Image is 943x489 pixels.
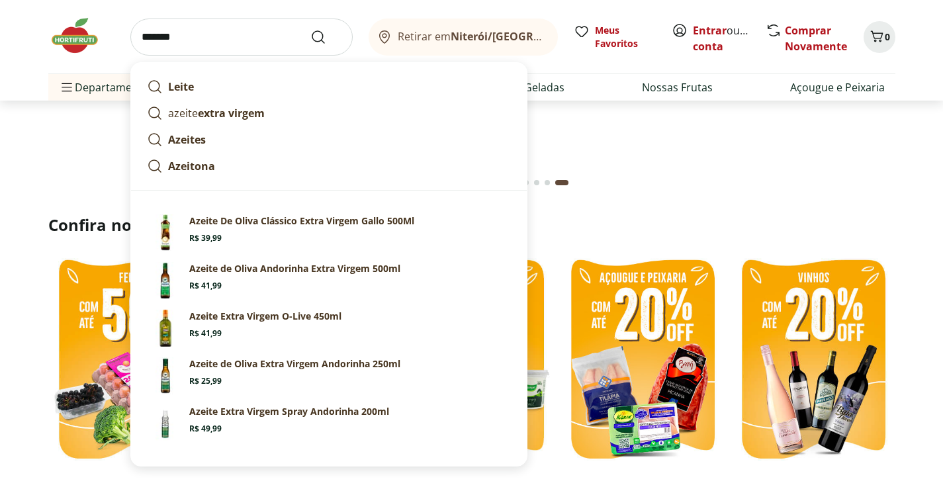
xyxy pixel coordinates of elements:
img: Azeite Extra Virgem Gallo 500ml [147,214,184,251]
a: Meus Favoritos [574,24,656,50]
a: Criar conta [693,23,766,54]
span: R$ 41,99 [189,328,222,339]
span: R$ 25,99 [189,376,222,386]
a: Comprar Novamente [785,23,847,54]
a: Azeite Andorinha Extra Virgem 500mlAzeite de Oliva Andorinha Extra Virgem 500mlR$ 41,99 [142,257,516,304]
span: R$ 39,99 [189,233,222,244]
a: Azeite de Oliva Extra Virgem Andorinha 250mlR$ 25,99 [142,352,516,400]
p: Azeite Extra Virgem Spray Andorinha 200ml [189,405,389,418]
img: Hortifruti [48,16,114,56]
img: Azeite Extra Virgem O-Live 450ml [147,310,184,347]
h2: Confira nossos descontos exclusivos [48,214,895,236]
a: Entrar [693,23,727,38]
img: vinhos [731,251,895,470]
strong: Azeites [168,132,206,147]
span: ou [693,22,752,54]
p: Azeite Extra Virgem O-Live 450ml [189,310,341,323]
a: Leite [142,73,516,100]
button: Go to page 17 from fs-carousel [542,167,553,199]
p: Azeite de Oliva Andorinha Extra Virgem 500ml [189,262,400,275]
button: Go to page 16 from fs-carousel [531,167,542,199]
span: Meus Favoritos [595,24,656,50]
a: Azeitona [142,153,516,179]
p: azeite [168,105,265,121]
span: Departamentos [59,71,154,103]
a: azeiteextra virgem [142,100,516,126]
b: Niterói/[GEOGRAPHIC_DATA] [451,29,602,44]
strong: extra virgem [198,106,265,120]
button: Submit Search [310,29,342,45]
input: search [130,19,353,56]
a: Azeite Extra Virgem Gallo 500mlAzeite De Oliva Clássico Extra Virgem Gallo 500MlR$ 39,99 [142,209,516,257]
a: Nossas Frutas [642,79,713,95]
a: Açougue e Peixaria [790,79,885,95]
button: Menu [59,71,75,103]
p: Azeite De Oliva Clássico Extra Virgem Gallo 500Ml [189,214,414,228]
strong: Azeitona [168,159,215,173]
p: Azeite de Oliva Extra Virgem Andorinha 250ml [189,357,400,371]
img: Azeite Andorinha Extra Virgem 500ml [147,262,184,299]
span: 0 [885,30,890,43]
button: Retirar emNiterói/[GEOGRAPHIC_DATA] [369,19,558,56]
a: Azeites [142,126,516,153]
span: Retirar em [398,30,544,42]
img: resfriados [561,251,725,470]
img: feira [48,251,212,470]
a: Azeite Extra Virgem O-Live 450mlAzeite Extra Virgem O-Live 450mlR$ 41,99 [142,304,516,352]
strong: Leite [168,79,194,94]
span: R$ 49,99 [189,423,222,434]
button: Current page from fs-carousel [553,167,571,199]
a: Azeite Extra Virgem Spray Andorinha 200mlR$ 49,99 [142,400,516,447]
span: R$ 41,99 [189,281,222,291]
button: Carrinho [864,21,895,53]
